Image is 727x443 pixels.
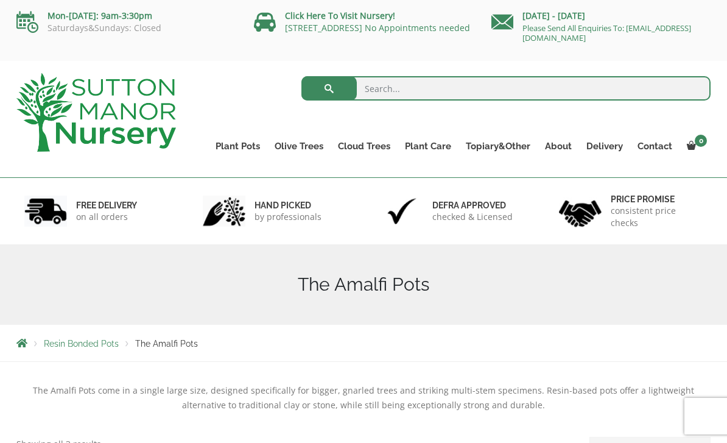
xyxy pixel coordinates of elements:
img: 2.jpg [203,196,245,227]
a: Olive Trees [267,138,331,155]
p: checked & Licensed [432,211,513,223]
a: Resin Bonded Pots [44,339,119,349]
span: The Amalfi Pots [135,339,198,349]
a: Topiary&Other [458,138,538,155]
p: The Amalfi Pots come in a single large size, designed specifically for bigger, gnarled trees and ... [16,383,711,413]
h6: Price promise [611,194,703,205]
a: 0 [680,138,711,155]
a: Cloud Trees [331,138,398,155]
input: Search... [301,76,711,101]
a: [STREET_ADDRESS] No Appointments needed [285,22,470,34]
img: 4.jpg [559,193,602,230]
a: Plant Care [398,138,458,155]
nav: Breadcrumbs [16,338,711,348]
img: logo [16,73,176,152]
img: 3.jpg [381,196,423,227]
p: consistent price checks [611,205,703,229]
a: About [538,138,579,155]
p: by professionals [255,211,321,223]
a: Contact [630,138,680,155]
p: Saturdays&Sundays: Closed [16,23,236,33]
h6: Defra approved [432,200,513,211]
img: 1.jpg [24,196,67,227]
h6: FREE DELIVERY [76,200,137,211]
a: Delivery [579,138,630,155]
p: on all orders [76,211,137,223]
h6: hand picked [255,200,321,211]
a: Click Here To Visit Nursery! [285,10,395,21]
p: Mon-[DATE]: 9am-3:30pm [16,9,236,23]
h1: The Amalfi Pots [16,274,711,296]
a: Plant Pots [208,138,267,155]
a: Please Send All Enquiries To: [EMAIL_ADDRESS][DOMAIN_NAME] [522,23,691,43]
span: 0 [695,135,707,147]
p: [DATE] - [DATE] [491,9,711,23]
